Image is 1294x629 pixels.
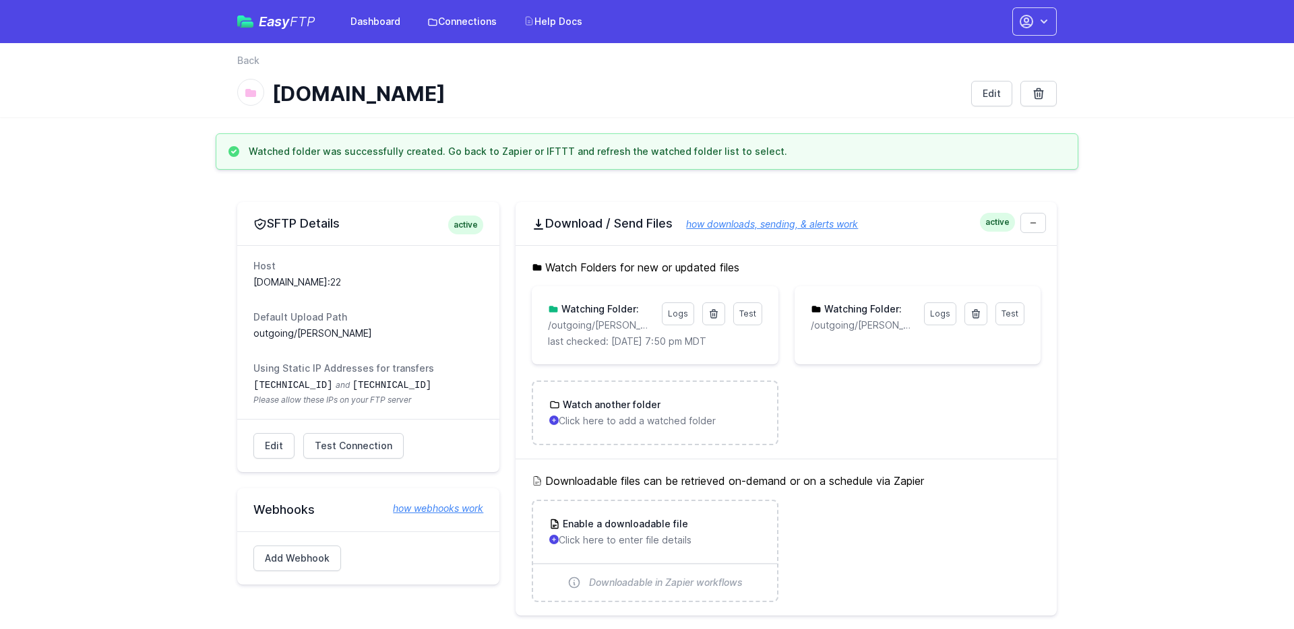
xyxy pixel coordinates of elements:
[253,545,341,571] a: Add Webhook
[336,380,350,390] span: and
[811,319,916,332] p: /outgoing/pintler/inquiries
[342,9,408,34] a: Dashboard
[253,327,483,340] dd: outgoing/[PERSON_NAME]
[548,319,653,332] p: outgoing/pintler/admits
[253,502,483,518] h2: Webhooks
[249,145,787,158] h3: Watched folder was successfully created. Go back to Zapier or IFTTT and refresh the watched folde...
[739,308,756,319] span: Test
[980,213,1015,232] span: active
[448,216,483,234] span: active
[532,473,1041,489] h5: Downloadable files can be retrieved on-demand or on a schedule via Zapier
[559,302,639,316] h3: Watching Folder:
[259,15,315,28] span: Easy
[419,9,505,34] a: Connections
[237,15,315,28] a: EasyFTP
[253,275,483,289] dd: [DOMAIN_NAME]:22
[533,501,776,601] a: Enable a downloadable file Click here to enter file details Downloadable in Zapier workflows
[352,380,432,391] code: [TECHNICAL_ID]
[733,302,762,325] a: Test
[662,302,694,325] a: Logs
[533,382,776,444] a: Watch another folder Click here to add a watched folder
[589,576,743,589] span: Downloadable in Zapier workflows
[971,81,1012,106] a: Edit
[315,439,392,453] span: Test Connection
[532,216,1041,232] h2: Download / Send Files
[548,335,762,348] p: last checked: [DATE] 7:50 pm MDT
[303,433,404,459] a: Test Connection
[549,533,760,547] p: Click here to enter file details
[1002,308,1018,319] span: Test
[253,310,483,324] dt: Default Upload Path
[253,395,483,405] span: Please allow these IPs on your FTP server
[237,54,259,67] a: Back
[253,433,295,459] a: Edit
[560,517,688,531] h3: Enable a downloadable file
[253,216,483,232] h2: SFTP Details
[237,15,253,28] img: easyftp_logo.png
[1227,562,1278,613] iframe: Drift Widget Chat Controller
[253,380,333,391] code: [TECHNICAL_ID]
[253,362,483,375] dt: Using Static IP Addresses for transfers
[237,54,1057,75] nav: Breadcrumb
[673,218,858,230] a: how downloads, sending, & alerts work
[995,302,1024,325] a: Test
[532,259,1041,275] h5: Watch Folders for new or updated files
[549,414,760,428] p: Click here to add a watched folder
[253,259,483,273] dt: Host
[822,302,902,316] h3: Watching Folder:
[560,398,660,411] h3: Watch another folder
[379,502,483,515] a: how webhooks work
[924,302,956,325] a: Logs
[516,9,590,34] a: Help Docs
[290,13,315,30] span: FTP
[272,81,960,106] h1: [DOMAIN_NAME]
